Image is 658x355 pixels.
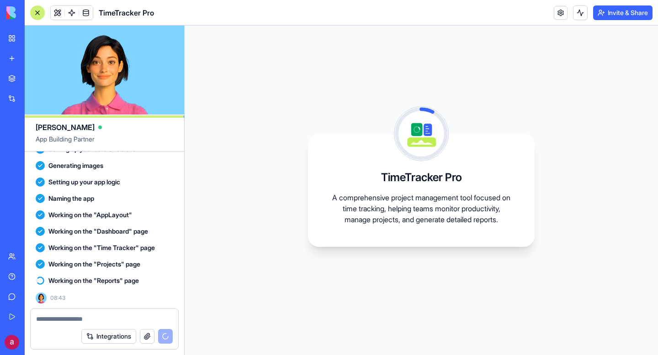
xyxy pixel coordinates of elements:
span: 08:43 [50,294,65,302]
p: A comprehensive project management tool focused on time tracking, helping teams monitor productiv... [330,192,513,225]
img: Ella_00000_wcx2te.png [36,292,47,303]
span: TimeTracker Pro [99,7,154,18]
span: Working on the "Projects" page [48,260,140,269]
button: Integrations [81,329,136,344]
span: Working on the "Time Tracker" page [48,243,155,252]
span: Working on the "Dashboard" page [48,227,148,236]
span: Generating images [48,161,103,170]
span: App Building Partner [36,135,173,151]
span: Working on the "AppLayout" [48,210,132,219]
button: Invite & Share [593,5,653,20]
span: Setting up your app logic [48,177,120,187]
span: Working on the "Reports" page [48,276,139,285]
span: Naming the app [48,194,94,203]
h3: TimeTracker Pro [381,170,462,185]
span: [PERSON_NAME] [36,122,95,133]
img: logo [6,6,63,19]
img: ACg8ocL5Tk4VoHE-mWqHl-s9sPR_6J5t6LtsiUzAXrAWF_Z27KnxOw=s96-c [5,335,19,350]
